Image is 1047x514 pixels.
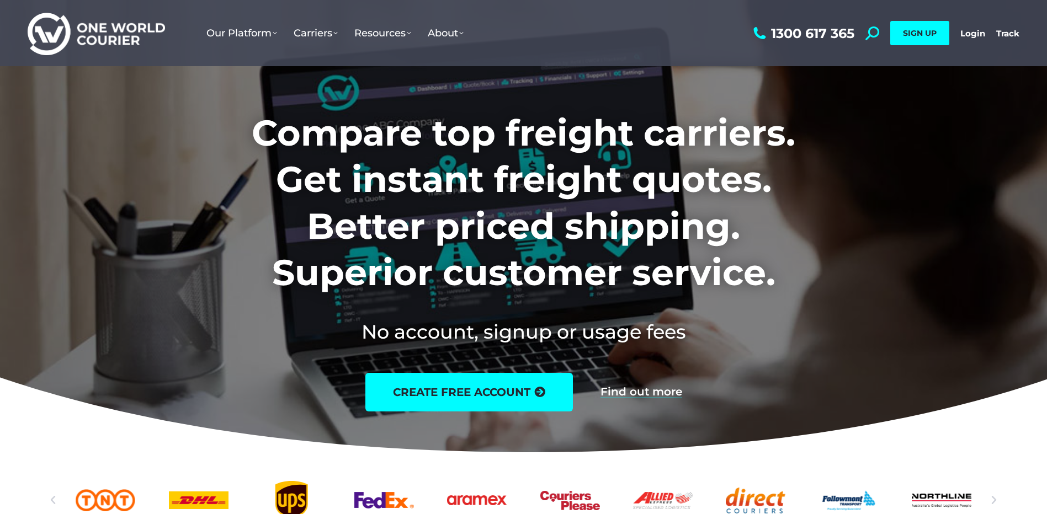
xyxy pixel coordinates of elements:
img: One World Courier [28,11,165,56]
a: Carriers [285,16,346,50]
a: About [419,16,472,50]
span: About [428,27,464,39]
a: Login [960,28,985,39]
a: 1300 617 365 [751,26,854,40]
a: Our Platform [198,16,285,50]
a: SIGN UP [890,21,949,45]
span: Carriers [294,27,338,39]
a: create free account [365,373,573,411]
a: Find out more [600,386,682,398]
h1: Compare top freight carriers. Get instant freight quotes. Better priced shipping. Superior custom... [179,110,868,296]
h2: No account, signup or usage fees [179,318,868,345]
span: Our Platform [206,27,277,39]
a: Track [996,28,1019,39]
span: Resources [354,27,411,39]
span: SIGN UP [903,28,937,38]
a: Resources [346,16,419,50]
